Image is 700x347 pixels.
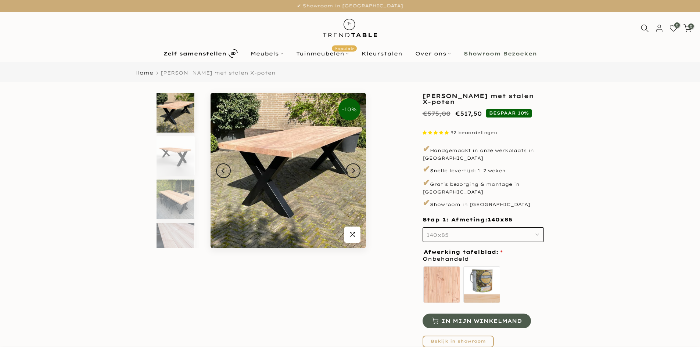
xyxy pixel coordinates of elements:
[486,109,532,117] span: BESPAAR 10%
[216,163,231,178] button: Previous
[455,108,482,119] ins: €517,50
[244,49,290,58] a: Meubels
[423,130,450,135] span: 4.87 stars
[441,318,522,323] span: In mijn winkelmand
[423,216,512,223] span: Stap 1: Afmeting:
[423,163,544,176] p: Snelle levertijd: 1–2 weken
[427,232,449,238] span: 140x85
[290,49,355,58] a: TuinmeubelenPopulair
[332,45,357,51] span: Populair
[423,93,544,105] h1: [PERSON_NAME] met stalen X-poten
[423,143,544,161] p: Handgemaakt in onze werkplaats in [GEOGRAPHIC_DATA]
[161,70,276,76] span: [PERSON_NAME] met stalen X-poten
[211,93,366,248] img: Rechthoekige douglas tuintafel met stalen X-poten
[457,49,543,58] a: Showroom Bezoeken
[423,314,531,328] button: In mijn winkelmand
[423,110,450,117] del: €575,00
[423,177,544,195] p: Gratis bezorging & montage in [GEOGRAPHIC_DATA]
[9,2,691,10] p: ✔ Showroom in [GEOGRAPHIC_DATA]
[488,216,512,224] span: 140x85
[318,12,382,44] img: trend-table
[424,249,503,254] span: Afwerking tafelblad:
[423,254,469,264] span: Onbehandeld
[683,24,692,32] a: 0
[409,49,457,58] a: Over ons
[423,177,430,188] span: ✔
[423,163,430,174] span: ✔
[674,22,680,28] span: 0
[135,71,153,75] a: Home
[157,136,194,176] img: Rechthoekige douglas tuintafel met zwarte stalen X-poten
[464,51,537,56] b: Showroom Bezoeken
[164,51,226,56] b: Zelf samenstellen
[688,24,694,29] span: 0
[346,163,360,178] button: Next
[423,197,544,209] p: Showroom in [GEOGRAPHIC_DATA]
[670,24,678,32] a: 0
[450,130,497,135] span: 92 beoordelingen
[423,227,544,242] button: 140x85
[355,49,409,58] a: Kleurstalen
[423,197,430,208] span: ✔
[423,143,430,154] span: ✔
[157,47,244,60] a: Zelf samenstellen
[157,93,194,133] img: Rechthoekige douglas tuintafel met stalen X-poten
